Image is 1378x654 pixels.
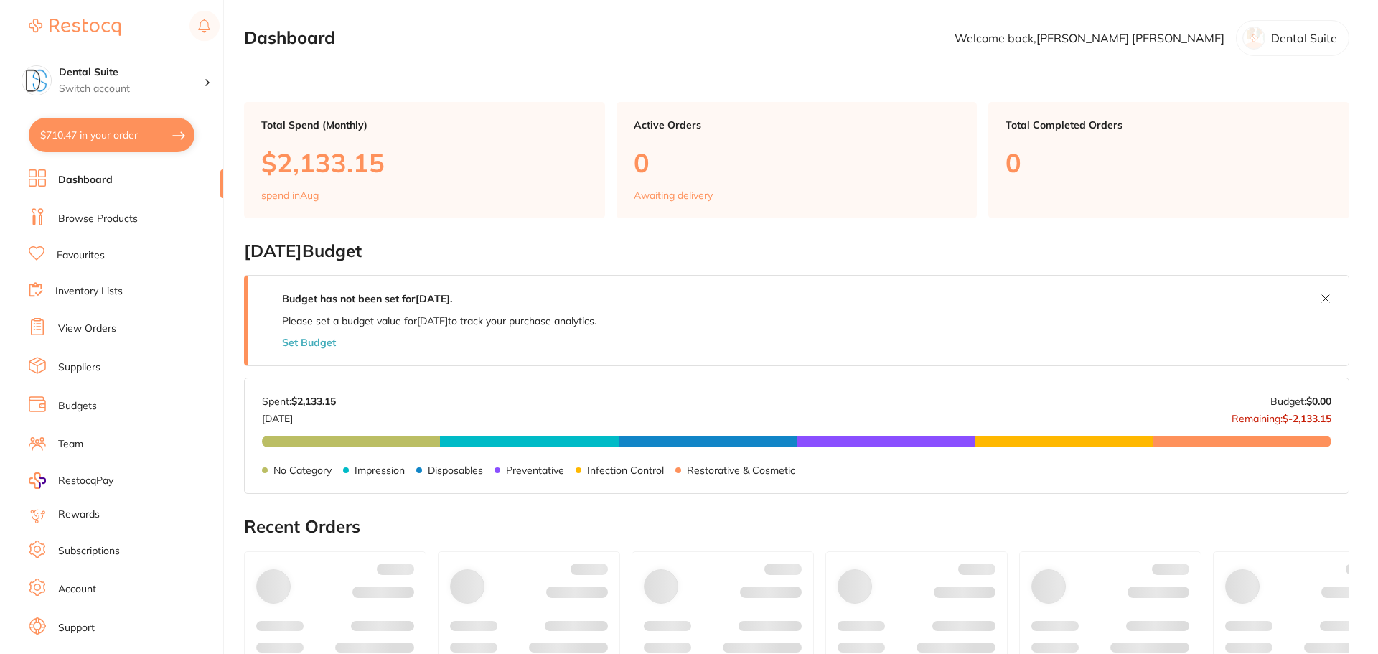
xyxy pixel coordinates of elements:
[1270,396,1331,407] p: Budget:
[273,464,332,476] p: No Category
[29,19,121,36] img: Restocq Logo
[1232,407,1331,424] p: Remaining:
[634,190,713,201] p: Awaiting delivery
[687,464,795,476] p: Restorative & Cosmetic
[58,173,113,187] a: Dashboard
[58,621,95,635] a: Support
[282,315,596,327] p: Please set a budget value for [DATE] to track your purchase analytics.
[282,292,452,305] strong: Budget has not been set for [DATE] .
[29,11,121,44] a: Restocq Logo
[634,119,960,131] p: Active Orders
[261,190,319,201] p: spend in Aug
[261,148,588,177] p: $2,133.15
[58,544,120,559] a: Subscriptions
[988,102,1349,218] a: Total Completed Orders0
[58,508,100,522] a: Rewards
[291,395,336,408] strong: $2,133.15
[587,464,664,476] p: Infection Control
[1006,119,1332,131] p: Total Completed Orders
[58,212,138,226] a: Browse Products
[261,119,588,131] p: Total Spend (Monthly)
[58,360,100,375] a: Suppliers
[59,65,204,80] h4: Dental Suite
[244,28,335,48] h2: Dashboard
[58,399,97,414] a: Budgets
[428,464,483,476] p: Disposables
[58,437,83,452] a: Team
[22,66,51,95] img: Dental Suite
[955,32,1224,45] p: Welcome back, [PERSON_NAME] [PERSON_NAME]
[58,582,96,597] a: Account
[29,472,46,489] img: RestocqPay
[1306,395,1331,408] strong: $0.00
[262,396,336,407] p: Spent:
[29,118,194,152] button: $710.47 in your order
[244,517,1349,537] h2: Recent Orders
[282,337,336,348] button: Set Budget
[55,284,123,299] a: Inventory Lists
[262,407,336,424] p: [DATE]
[1006,148,1332,177] p: 0
[1271,32,1337,45] p: Dental Suite
[617,102,978,218] a: Active Orders0Awaiting delivery
[506,464,564,476] p: Preventative
[57,248,105,263] a: Favourites
[244,102,605,218] a: Total Spend (Monthly)$2,133.15spend inAug
[59,82,204,96] p: Switch account
[58,474,113,488] span: RestocqPay
[1283,412,1331,425] strong: $-2,133.15
[244,241,1349,261] h2: [DATE] Budget
[58,322,116,336] a: View Orders
[29,472,113,489] a: RestocqPay
[355,464,405,476] p: Impression
[634,148,960,177] p: 0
